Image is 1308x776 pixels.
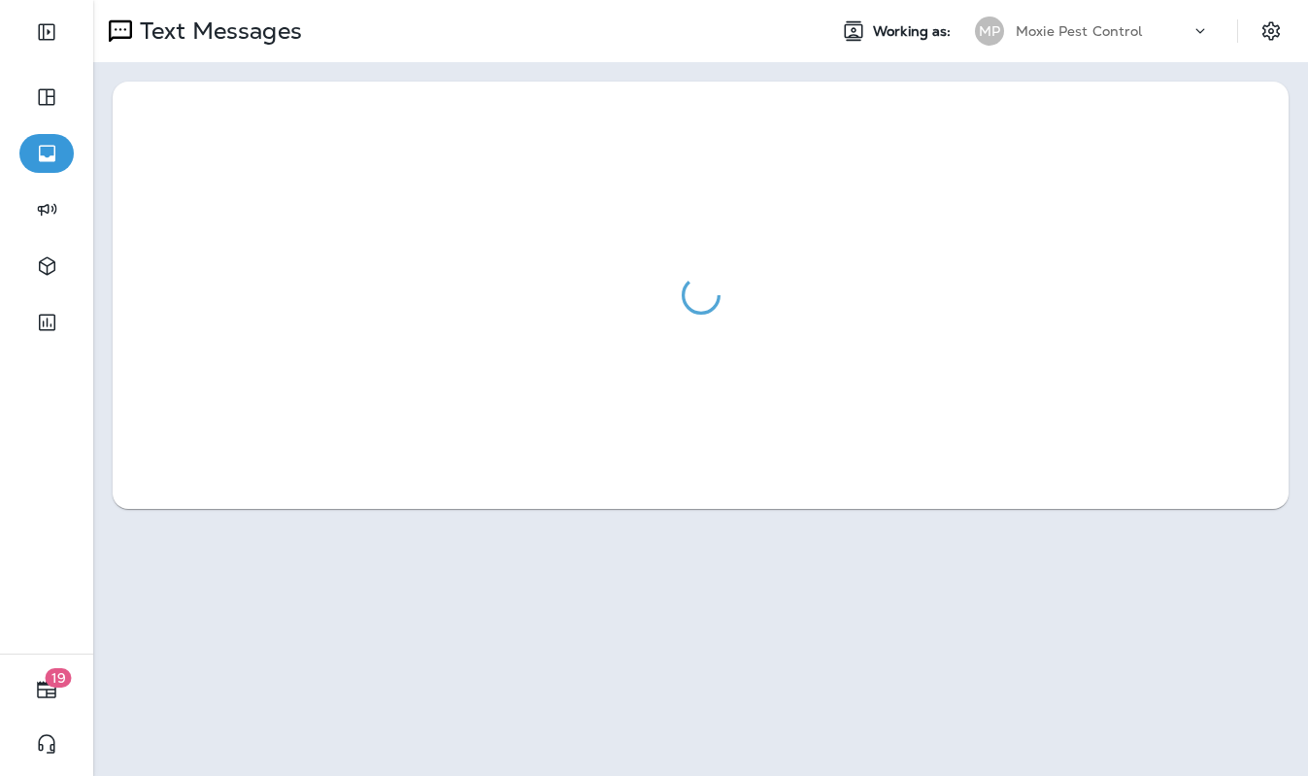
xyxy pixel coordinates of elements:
[873,23,956,40] span: Working as:
[1254,14,1289,49] button: Settings
[975,17,1004,46] div: MP
[132,17,302,46] p: Text Messages
[1016,23,1143,39] p: Moxie Pest Control
[19,670,74,709] button: 19
[46,668,72,688] span: 19
[19,13,74,51] button: Expand Sidebar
